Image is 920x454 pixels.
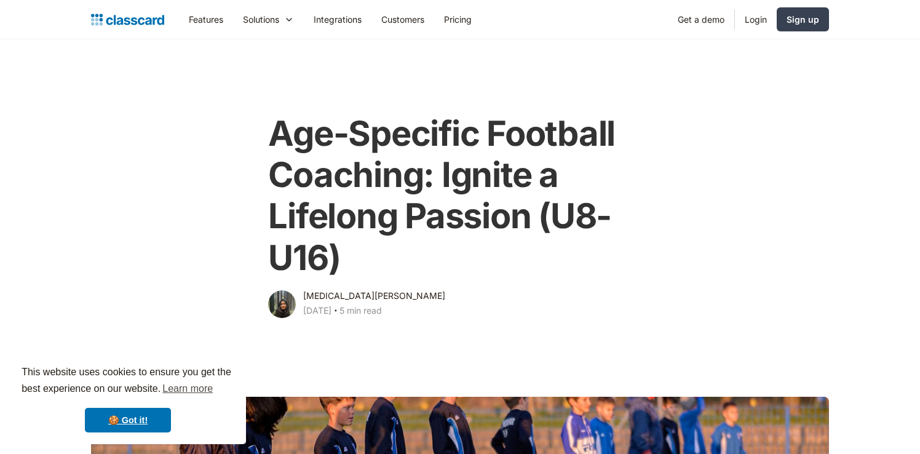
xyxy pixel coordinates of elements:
a: Customers [371,6,434,33]
div: cookieconsent [10,353,246,444]
a: Integrations [304,6,371,33]
div: 5 min read [339,303,382,318]
a: learn more about cookies [161,380,215,398]
div: Solutions [243,13,279,26]
a: Get a demo [668,6,734,33]
a: home [91,11,164,28]
a: dismiss cookie message [85,408,171,432]
a: Pricing [434,6,482,33]
a: Login [735,6,777,33]
div: [MEDICAL_DATA][PERSON_NAME] [303,289,445,303]
span: This website uses cookies to ensure you get the best experience on our website. [22,365,234,398]
div: Solutions [233,6,304,33]
a: Sign up [777,7,829,31]
h1: Age-Specific Football Coaching: Ignite a Lifelong Passion (U8-U16) [268,113,651,279]
div: Sign up [787,13,819,26]
div: [DATE] [303,303,331,318]
a: Features [179,6,233,33]
div: ‧ [331,303,339,321]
